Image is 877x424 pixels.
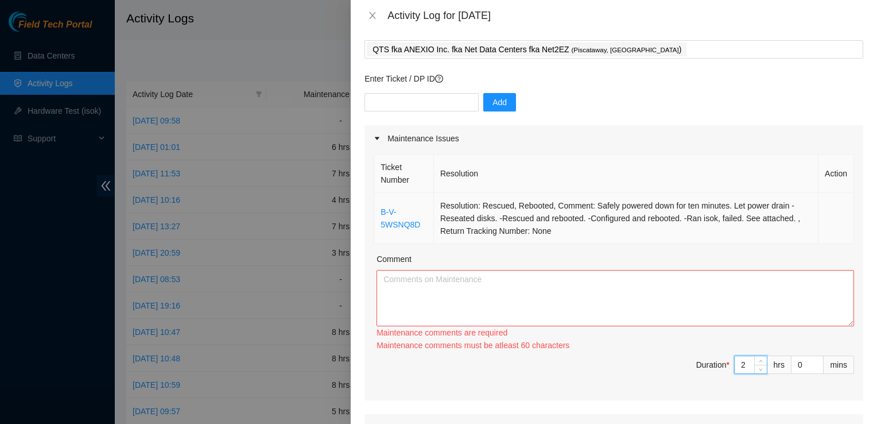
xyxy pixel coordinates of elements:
th: Action [818,155,854,193]
span: ( Piscataway, [GEOGRAPHIC_DATA] [571,47,678,53]
span: close [368,11,377,20]
a: B-V-5WSNQ8D [381,207,420,229]
p: Enter Ticket / DP ID [364,72,863,85]
button: Add [483,93,516,111]
div: Maintenance comments must be atleast 60 characters [377,339,854,352]
div: hrs [767,356,791,374]
span: question-circle [435,75,443,83]
span: up [758,358,765,365]
th: Resolution [434,155,818,193]
td: Resolution: Rescued, Rebooted, Comment: Safely powered down for ten minutes. Let power drain -Res... [434,193,818,244]
label: Comment [377,253,412,265]
th: Ticket Number [374,155,434,193]
span: Decrease Value [754,365,767,373]
p: QTS fka ANEXIO Inc. fka Net Data Centers fka Net2EZ ) [372,43,681,56]
span: Increase Value [754,356,767,365]
div: Duration [696,359,729,371]
span: caret-right [374,135,381,142]
button: Close [364,10,381,21]
div: Activity Log for [DATE] [387,9,863,22]
textarea: Comment [377,270,854,326]
div: Maintenance comments are required [377,326,854,339]
span: Add [492,96,507,109]
span: down [758,366,765,373]
div: mins [824,356,854,374]
div: Maintenance Issues [364,125,863,152]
